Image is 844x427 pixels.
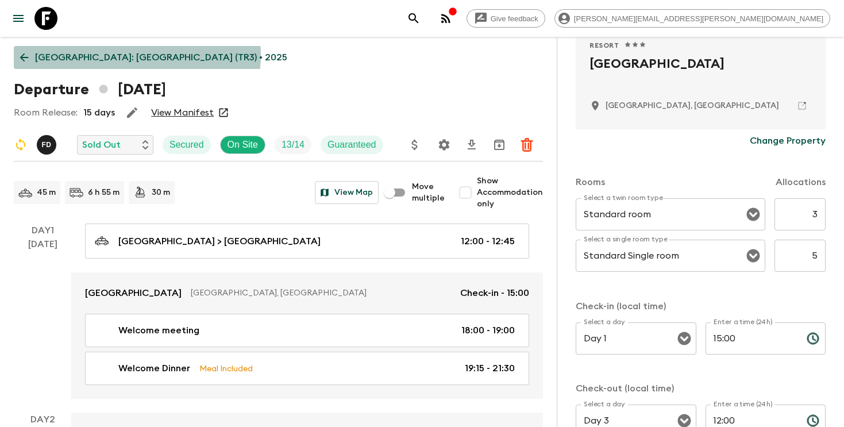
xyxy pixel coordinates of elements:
button: Change Property [750,129,826,152]
button: Open [745,248,761,264]
label: Select a day [584,399,625,409]
p: On Site [228,138,258,152]
div: Secured [163,136,211,154]
button: Open [745,206,761,222]
p: 45 m [37,187,56,198]
button: Choose time, selected time is 3:00 PM [801,327,824,350]
button: FD [37,135,59,155]
label: Select a twin room type [584,193,663,203]
p: [GEOGRAPHIC_DATA] [85,286,182,300]
a: Welcome meeting18:00 - 19:00 [85,314,529,347]
button: search adventures [402,7,425,30]
p: 19:15 - 21:30 [465,361,515,375]
label: Enter a time (24h) [714,399,773,409]
p: Welcome Dinner [118,361,190,375]
a: [GEOGRAPHIC_DATA]: [GEOGRAPHIC_DATA] (TR3) • 2025 [14,46,294,69]
button: menu [7,7,30,30]
input: hh:mm [706,322,797,355]
a: Welcome DinnerMeal Included19:15 - 21:30 [85,352,529,385]
p: Check-in - 15:00 [460,286,529,300]
a: [GEOGRAPHIC_DATA][GEOGRAPHIC_DATA], [GEOGRAPHIC_DATA]Check-in - 15:00 [71,272,543,314]
button: Download CSV [460,133,483,156]
p: 6 h 55 m [88,187,120,198]
button: Settings [433,133,456,156]
label: Select a day [584,317,625,327]
div: [DATE] [28,237,57,399]
svg: Sync Required - Changes detected [14,138,28,152]
span: Give feedback [484,14,545,23]
p: Guaranteed [327,138,376,152]
p: Secured [169,138,204,152]
p: [GEOGRAPHIC_DATA] > [GEOGRAPHIC_DATA] [118,234,321,248]
span: Fatih Develi [37,139,59,148]
div: On Site [220,136,265,154]
h1: Departure [DATE] [14,78,166,101]
p: Day 2 [14,413,71,426]
p: Check-in (local time) [576,299,826,313]
p: Allocations [776,175,826,189]
span: Resort [589,41,619,50]
span: Show Accommodation only [477,175,543,210]
p: F D [41,140,51,149]
button: View Map [315,181,379,204]
p: 15 days [83,106,115,120]
p: 12:00 - 12:45 [461,234,515,248]
span: Move multiple [412,181,445,204]
p: 30 m [152,187,170,198]
p: Dalyan, Turkey [606,100,779,111]
p: Rooms [576,175,605,189]
button: Update Price, Early Bird Discount and Costs [403,133,426,156]
div: [PERSON_NAME][EMAIL_ADDRESS][PERSON_NAME][DOMAIN_NAME] [554,9,830,28]
label: Select a single room type [584,234,668,244]
button: Delete [515,133,538,156]
p: [GEOGRAPHIC_DATA], [GEOGRAPHIC_DATA] [191,287,451,299]
p: [GEOGRAPHIC_DATA]: [GEOGRAPHIC_DATA] (TR3) • 2025 [35,51,287,64]
p: Meal Included [199,362,253,375]
p: Welcome meeting [118,324,199,337]
h2: [GEOGRAPHIC_DATA] [589,55,812,91]
button: Archive (Completed, Cancelled or Unsynced Departures only) [488,133,511,156]
span: [PERSON_NAME][EMAIL_ADDRESS][PERSON_NAME][DOMAIN_NAME] [568,14,830,23]
p: 13 / 14 [282,138,305,152]
p: Change Property [750,134,826,148]
p: Sold Out [82,138,121,152]
button: Open [676,330,692,347]
p: Room Release: [14,106,78,120]
p: 18:00 - 19:00 [461,324,515,337]
div: Trip Fill [275,136,311,154]
a: Give feedback [467,9,545,28]
p: Check-out (local time) [576,382,826,395]
a: View Manifest [151,107,214,118]
p: Day 1 [14,224,71,237]
a: [GEOGRAPHIC_DATA] > [GEOGRAPHIC_DATA]12:00 - 12:45 [85,224,529,259]
label: Enter a time (24h) [714,317,773,327]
